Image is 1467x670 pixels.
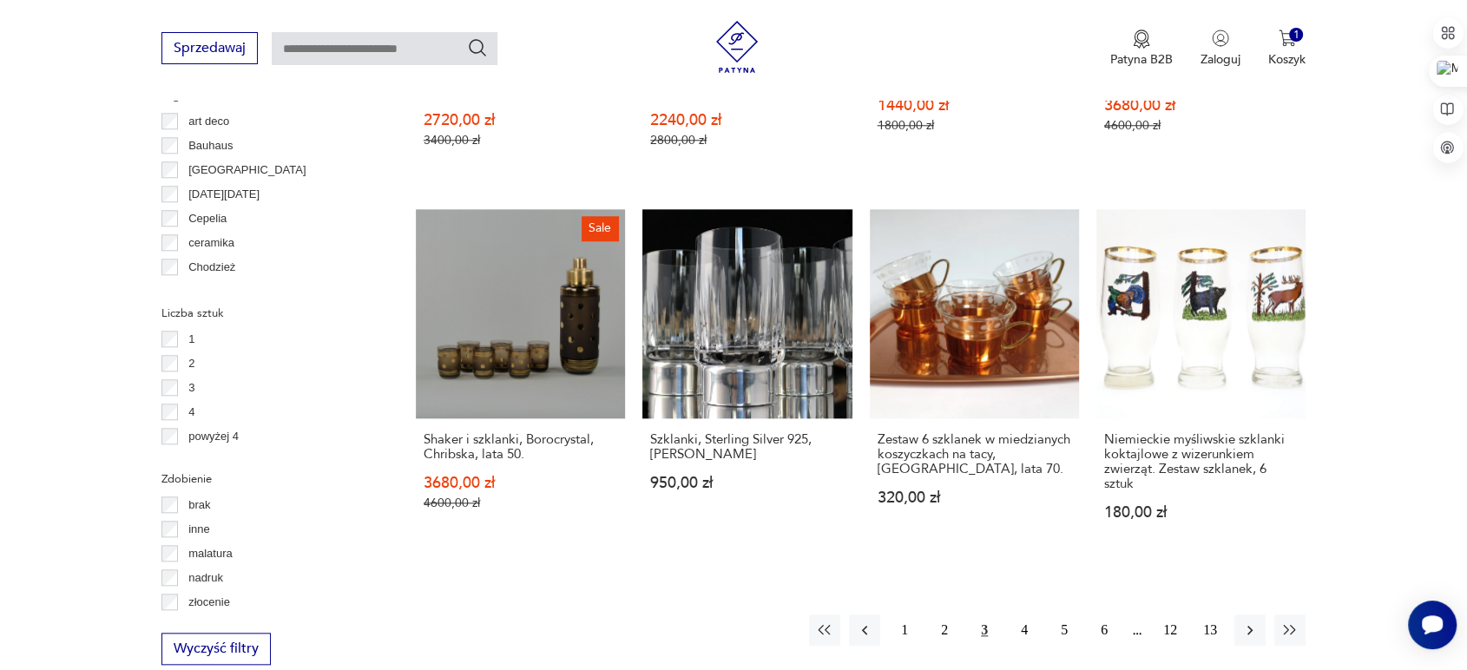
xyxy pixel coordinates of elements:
[424,496,617,510] p: 4600,00 zł
[1155,614,1186,646] button: 12
[1104,505,1298,520] p: 180,00 zł
[1201,51,1240,68] p: Zaloguj
[188,544,233,563] p: malatura
[188,354,194,373] p: 2
[650,113,844,128] p: 2240,00 zł
[424,113,617,128] p: 2720,00 zł
[650,432,844,462] h3: Szklanki, Sterling Silver 925, [PERSON_NAME]
[1279,30,1296,47] img: Ikona koszyka
[711,21,763,73] img: Patyna - sklep z meblami i dekoracjami vintage
[1268,30,1306,68] button: 1Koszyk
[1289,28,1304,43] div: 1
[870,209,1079,554] a: Zestaw 6 szklanek w miedzianych koszyczkach na tacy, Niemcy, lata 70.Zestaw 6 szklanek w miedzian...
[188,161,306,180] p: [GEOGRAPHIC_DATA]
[1201,30,1240,68] button: Zaloguj
[1110,51,1173,68] p: Patyna B2B
[878,98,1071,113] p: 1440,00 zł
[650,476,844,490] p: 950,00 zł
[1133,30,1150,49] img: Ikona medalu
[467,37,488,58] button: Szukaj
[188,233,234,253] p: ceramika
[1104,432,1298,491] h3: Niemieckie myśliwskie szklanki koktajlowe z wizerunkiem zwierząt. Zestaw szklanek, 6 sztuk
[1096,209,1306,554] a: Niemieckie myśliwskie szklanki koktajlowe z wizerunkiem zwierząt. Zestaw szklanek, 6 sztukNiemiec...
[1212,30,1229,47] img: Ikonka użytkownika
[1089,614,1120,646] button: 6
[1104,118,1298,133] p: 4600,00 zł
[424,476,617,490] p: 3680,00 zł
[188,427,239,446] p: powyżej 4
[188,330,194,349] p: 1
[424,133,617,148] p: 3400,00 zł
[1268,51,1306,68] p: Koszyk
[1194,614,1226,646] button: 13
[424,432,617,462] h3: Shaker i szklanki, Borocrystal, Chribska, lata 50.
[188,496,210,515] p: brak
[188,258,235,277] p: Chodzież
[878,432,1071,476] h3: Zestaw 6 szklanek w miedzianych koszyczkach na tacy, [GEOGRAPHIC_DATA], lata 70.
[1408,601,1457,649] iframe: Smartsupp widget button
[642,209,852,554] a: Szklanki, Sterling Silver 925, H. BauerSzklanki, Sterling Silver 925, [PERSON_NAME]950,00 zł
[161,304,374,323] p: Liczba sztuk
[650,133,844,148] p: 2800,00 zł
[1049,614,1080,646] button: 5
[188,185,260,204] p: [DATE][DATE]
[161,633,271,665] button: Wyczyść filtry
[188,209,227,228] p: Cepelia
[188,378,194,397] p: 3
[878,118,1071,133] p: 1800,00 zł
[1110,30,1173,68] a: Ikona medaluPatyna B2B
[1009,614,1040,646] button: 4
[889,614,920,646] button: 1
[161,32,258,64] button: Sprzedawaj
[188,520,210,539] p: inne
[1104,98,1298,113] p: 3680,00 zł
[188,593,230,612] p: złocenie
[188,282,232,301] p: Ćmielów
[161,43,258,56] a: Sprzedawaj
[161,470,374,489] p: Zdobienie
[1110,30,1173,68] button: Patyna B2B
[188,136,233,155] p: Bauhaus
[416,209,625,554] a: SaleShaker i szklanki, Borocrystal, Chribska, lata 50.Shaker i szklanki, Borocrystal, Chribska, l...
[878,490,1071,505] p: 320,00 zł
[929,614,960,646] button: 2
[188,568,223,588] p: nadruk
[969,614,1000,646] button: 3
[188,112,229,131] p: art deco
[188,403,194,422] p: 4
